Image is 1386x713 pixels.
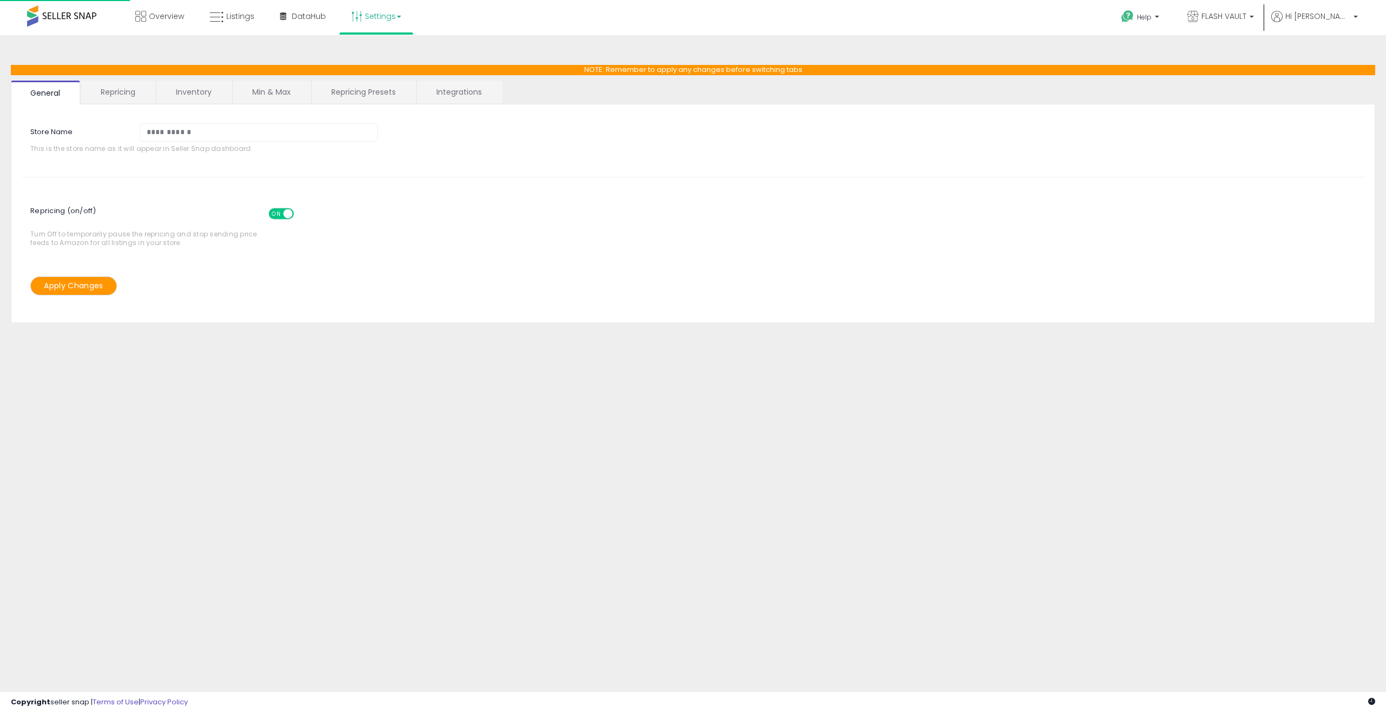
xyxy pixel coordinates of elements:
span: Turn Off to temporarily pause the repricing and stop sending price feeds to Amazon for all listin... [30,203,263,247]
a: General [11,81,80,104]
span: Overview [149,11,184,22]
span: DataHub [292,11,326,22]
a: Min & Max [233,81,310,103]
span: Hi [PERSON_NAME] [1285,11,1350,22]
a: Inventory [156,81,231,103]
a: Integrations [417,81,501,103]
span: ON [270,209,283,219]
i: Get Help [1121,10,1134,23]
a: Repricing Presets [312,81,415,103]
p: NOTE: Remember to apply any changes before switching tabs [11,65,1375,75]
a: Repricing [81,81,155,103]
label: Store Name [22,123,132,137]
button: Apply Changes [30,276,117,295]
span: This is the store name as it will appear in Seller Snap dashboard. [30,144,388,153]
span: Repricing (on/off) [30,200,304,230]
a: Help [1113,2,1170,35]
span: FLASH VAULT [1201,11,1246,22]
span: Help [1137,12,1152,22]
span: Listings [226,11,254,22]
a: Hi [PERSON_NAME] [1271,11,1358,35]
span: OFF [292,209,310,219]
